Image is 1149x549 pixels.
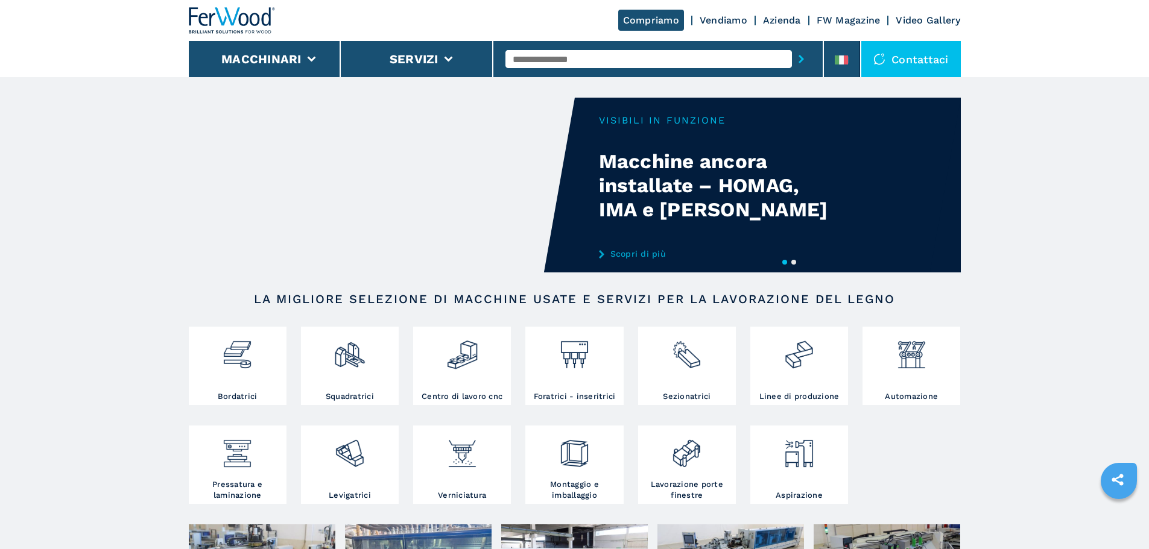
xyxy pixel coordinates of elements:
a: Compriamo [618,10,684,31]
h3: Automazione [885,391,938,402]
img: Ferwood [189,7,276,34]
a: Linee di produzione [750,327,848,405]
iframe: Chat [1098,495,1140,540]
video: Your browser does not support the video tag. [189,98,575,272]
h3: Montaggio e imballaggio [528,479,620,501]
a: Sezionatrici [638,327,736,405]
a: Aspirazione [750,425,848,504]
a: Video Gallery [896,14,960,26]
a: Bordatrici [189,327,286,405]
h3: Foratrici - inseritrici [534,391,616,402]
img: centro_di_lavoro_cnc_2.png [446,330,478,371]
a: Montaggio e imballaggio [525,425,623,504]
h3: Lavorazione porte finestre [641,479,733,501]
button: Macchinari [221,52,302,66]
img: montaggio_imballaggio_2.png [559,428,590,469]
img: automazione.png [896,330,928,371]
a: Centro di lavoro cnc [413,327,511,405]
h2: LA MIGLIORE SELEZIONE DI MACCHINE USATE E SERVIZI PER LA LAVORAZIONE DEL LEGNO [227,292,922,306]
a: Azienda [763,14,801,26]
img: foratrici_inseritrici_2.png [559,330,590,371]
img: linee_di_produzione_2.png [783,330,815,371]
button: submit-button [792,45,811,73]
button: Servizi [390,52,438,66]
img: levigatrici_2.png [334,428,366,469]
img: pressa-strettoia.png [221,428,253,469]
h3: Centro di lavoro cnc [422,391,502,402]
img: sezionatrici_2.png [671,330,703,371]
a: Squadratrici [301,327,399,405]
div: Contattaci [861,41,961,77]
h3: Pressatura e laminazione [192,479,283,501]
a: Automazione [863,327,960,405]
button: 2 [791,260,796,265]
h3: Bordatrici [218,391,258,402]
img: lavorazione_porte_finestre_2.png [671,428,703,469]
a: Levigatrici [301,425,399,504]
a: Scopri di più [599,249,835,259]
img: verniciatura_1.png [446,428,478,469]
img: aspirazione_1.png [783,428,815,469]
button: 1 [782,260,787,265]
a: Lavorazione porte finestre [638,425,736,504]
h3: Linee di produzione [759,391,840,402]
a: Foratrici - inseritrici [525,327,623,405]
a: Pressatura e laminazione [189,425,286,504]
h3: Verniciatura [438,490,486,501]
h3: Sezionatrici [663,391,711,402]
a: sharethis [1103,465,1133,495]
img: Contattaci [873,53,885,65]
img: squadratrici_2.png [334,330,366,371]
a: FW Magazine [817,14,881,26]
h3: Squadratrici [326,391,374,402]
img: bordatrici_1.png [221,330,253,371]
a: Vendiamo [700,14,747,26]
h3: Levigatrici [329,490,371,501]
h3: Aspirazione [776,490,823,501]
a: Verniciatura [413,425,511,504]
